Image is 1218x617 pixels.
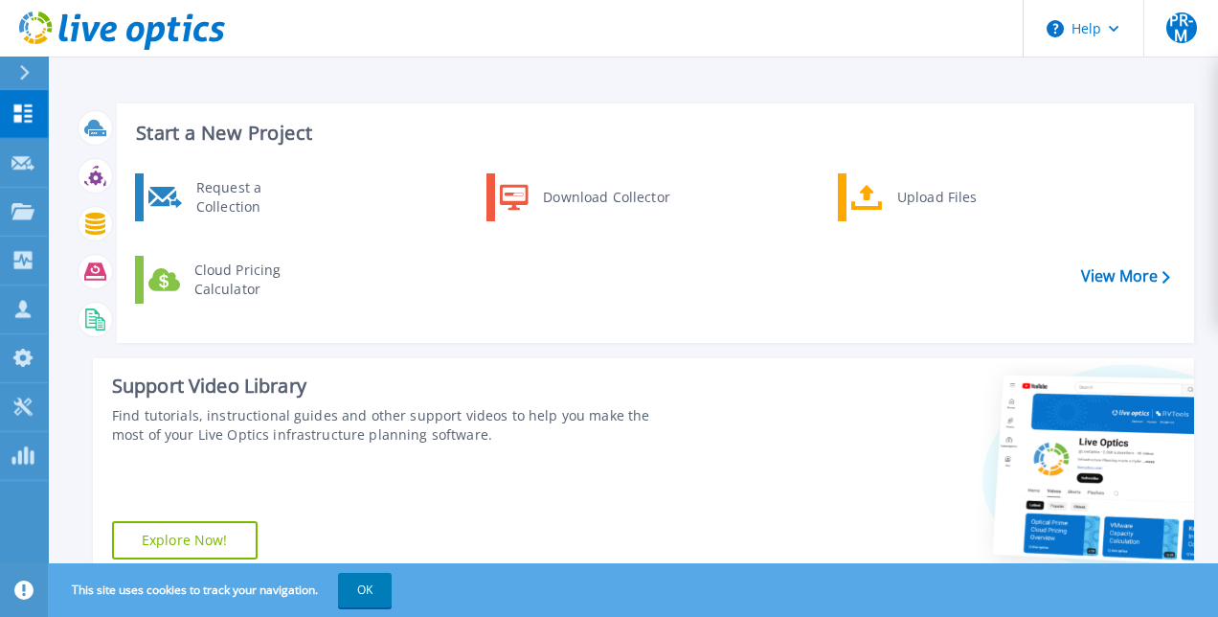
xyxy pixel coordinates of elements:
span: PR-M [1166,12,1197,43]
a: Request a Collection [135,173,331,221]
span: This site uses cookies to track your navigation. [53,573,392,607]
div: Cloud Pricing Calculator [185,261,327,299]
div: Support Video Library [112,374,685,399]
div: Download Collector [533,178,678,217]
h3: Start a New Project [136,123,1169,144]
a: Upload Files [838,173,1034,221]
a: View More [1081,267,1170,286]
a: Cloud Pricing Calculator [135,256,331,304]
a: Explore Now! [112,521,258,560]
div: Find tutorials, instructional guides and other support videos to help you make the most of your L... [112,406,685,445]
div: Upload Files [888,178,1029,217]
a: Download Collector [486,173,683,221]
button: OK [338,573,392,607]
div: Request a Collection [187,178,327,217]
